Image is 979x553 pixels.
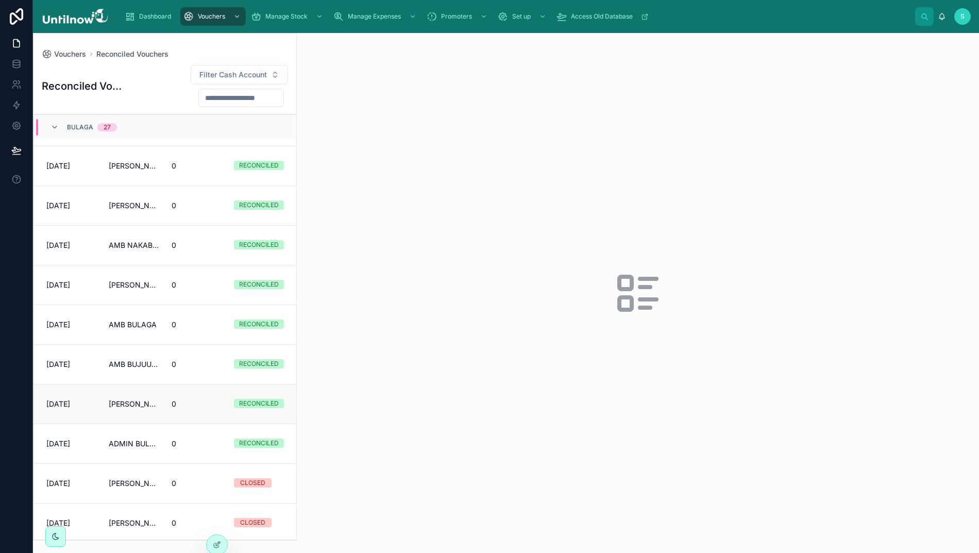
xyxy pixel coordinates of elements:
[116,5,915,28] div: scrollable content
[46,320,96,330] span: [DATE]
[191,65,288,85] button: Select Button
[239,359,279,368] div: RECONCILED
[109,399,159,409] span: [PERSON_NAME] CASH BULAGA
[109,240,159,250] span: AMB NAKABUGO
[46,518,96,528] span: [DATE]
[240,518,265,527] div: CLOSED
[46,240,96,250] span: [DATE]
[239,320,279,329] div: RECONCILED
[172,161,222,171] span: 0
[265,12,308,21] span: Manage Stock
[109,478,159,489] span: [PERSON_NAME] WASSAJJA
[239,161,279,170] div: RECONCILED
[54,49,86,59] span: Vouchers
[109,518,159,528] span: [PERSON_NAME] CASH BULAGA
[239,240,279,249] div: RECONCILED
[46,478,96,489] span: [DATE]
[122,7,178,26] a: Dashboard
[46,280,96,290] span: [DATE]
[172,240,222,250] span: 0
[34,265,296,305] a: [DATE][PERSON_NAME]0RECONCILED
[172,399,222,409] span: 0
[34,186,296,225] a: [DATE][PERSON_NAME] WASSAJJA0RECONCILED
[248,7,328,26] a: Manage Stock
[34,305,296,344] a: [DATE]AMB BULAGA0RECONCILED
[553,7,654,26] a: Access Old Database
[34,225,296,265] a: [DATE]AMB NAKABUGO0RECONCILED
[109,320,157,330] span: AMB BULAGA
[42,49,86,59] a: Vouchers
[172,518,222,528] span: 0
[172,320,222,330] span: 0
[109,200,159,211] span: [PERSON_NAME] WASSAJJA
[960,12,965,21] span: S
[240,478,265,488] div: CLOSED
[441,12,472,21] span: Promoters
[512,12,531,21] span: Set up
[239,200,279,210] div: RECONCILED
[67,123,93,131] span: Bulaga
[34,146,296,186] a: [DATE][PERSON_NAME]0RECONCILED
[424,7,493,26] a: Promoters
[172,200,222,211] span: 0
[41,8,108,25] img: App logo
[109,439,159,449] span: ADMIN BULAGA
[109,161,159,171] span: [PERSON_NAME]
[172,439,222,449] span: 0
[46,359,96,370] span: [DATE]
[239,280,279,289] div: RECONCILED
[34,463,296,503] a: [DATE][PERSON_NAME] WASSAJJA0CLOSED
[172,280,222,290] span: 0
[571,12,633,21] span: Access Old Database
[104,123,111,131] div: 27
[199,70,267,80] span: Filter Cash Account
[172,478,222,489] span: 0
[330,7,421,26] a: Manage Expenses
[239,399,279,408] div: RECONCILED
[34,503,296,543] a: [DATE][PERSON_NAME] CASH BULAGA0CLOSED
[139,12,171,21] span: Dashboard
[109,280,159,290] span: [PERSON_NAME]
[46,439,96,449] span: [DATE]
[42,79,126,93] h1: Reconciled Vouchers
[96,49,168,59] a: Reconciled Vouchers
[46,399,96,409] span: [DATE]
[198,12,225,21] span: Vouchers
[180,7,246,26] a: Vouchers
[239,439,279,448] div: RECONCILED
[348,12,401,21] span: Manage Expenses
[46,200,96,211] span: [DATE]
[34,384,296,424] a: [DATE][PERSON_NAME] CASH BULAGA0RECONCILED
[46,161,96,171] span: [DATE]
[495,7,551,26] a: Set up
[172,359,222,370] span: 0
[109,359,159,370] span: AMB BUJUUKO
[34,424,296,463] a: [DATE]ADMIN BULAGA0RECONCILED
[34,344,296,384] a: [DATE]AMB BUJUUKO0RECONCILED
